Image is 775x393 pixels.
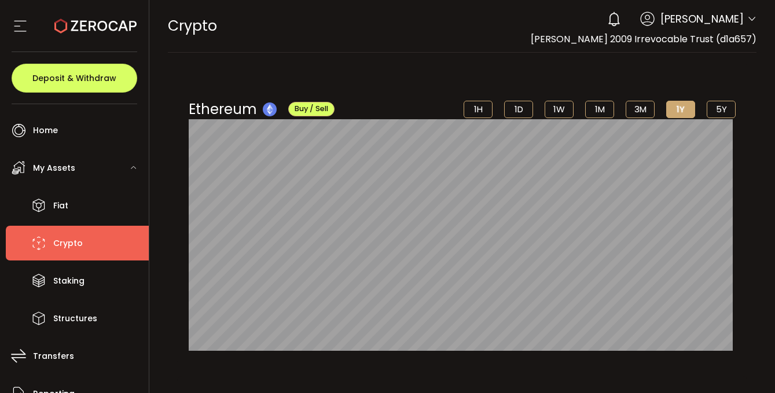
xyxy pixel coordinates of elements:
[168,16,217,36] span: Crypto
[33,348,74,365] span: Transfers
[53,235,83,252] span: Crypto
[53,197,68,214] span: Fiat
[585,101,614,118] li: 1M
[32,74,116,82] span: Deposit & Withdraw
[626,101,655,118] li: 3M
[295,104,328,113] span: Buy / Sell
[464,101,493,118] li: 1H
[660,11,744,27] span: [PERSON_NAME]
[33,122,58,139] span: Home
[288,102,335,116] button: Buy / Sell
[53,310,97,327] span: Structures
[531,32,756,46] span: [PERSON_NAME] 2009 Irrevocable Trust (d1a657)
[717,337,775,393] iframe: Chat Widget
[504,101,533,118] li: 1D
[707,101,736,118] li: 5Y
[545,101,574,118] li: 1W
[666,101,695,118] li: 1Y
[12,64,137,93] button: Deposit & Withdraw
[189,99,335,119] div: Ethereum
[53,273,85,289] span: Staking
[33,160,75,177] span: My Assets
